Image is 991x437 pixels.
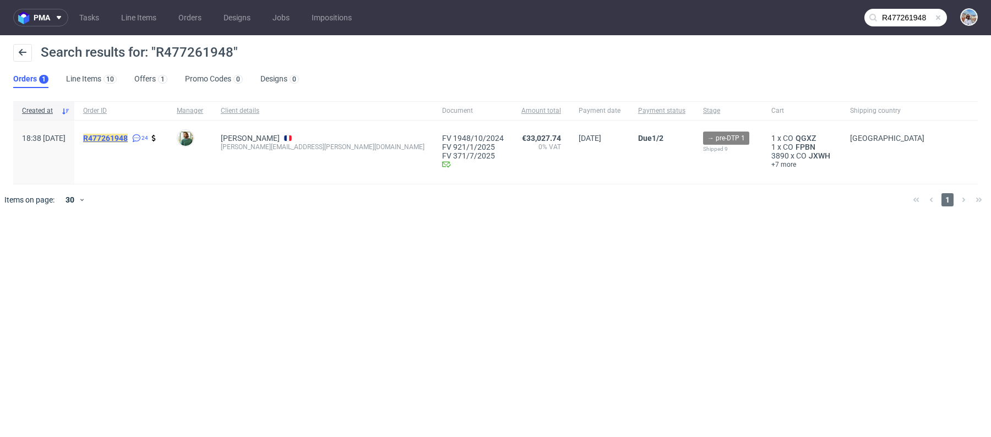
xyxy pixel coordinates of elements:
span: 0% VAT [521,143,561,151]
span: CO [783,143,793,151]
div: x [771,134,832,143]
span: 1 [941,193,954,206]
a: Jobs [266,9,296,26]
span: Search results for: "R477261948" [41,45,238,60]
span: 18:38 [DATE] [22,134,66,143]
a: Promo Codes0 [185,70,243,88]
span: CO [796,151,807,160]
div: 0 [292,75,296,83]
span: 1/2 [652,134,663,143]
img: Marta Kozłowska [961,9,977,25]
a: R477261948 [83,134,130,143]
span: [DATE] [579,134,601,143]
span: 1 [771,143,776,151]
a: 24 [130,134,148,143]
div: 1 [161,75,165,83]
span: Payment status [638,106,685,116]
span: 3890 [771,151,789,160]
span: Items on page: [4,194,55,205]
a: Designs0 [260,70,299,88]
div: Shipped 9 [703,145,754,154]
div: 0 [236,75,240,83]
a: FV 371/7/2025 [442,151,504,160]
img: Alex Le Mee [178,130,193,146]
span: Order ID [83,106,159,116]
a: [PERSON_NAME] [221,134,280,143]
span: Cart [771,106,832,116]
a: FV 1948/10/2024 [442,134,504,143]
a: FV 921/1/2025 [442,143,504,151]
a: Designs [217,9,257,26]
span: Payment date [579,106,620,116]
a: Line Items10 [66,70,117,88]
span: 24 [141,134,148,143]
div: 1 [42,75,46,83]
a: Orders [172,9,208,26]
span: Created at [22,106,57,116]
span: Shipping country [850,106,924,116]
span: 1 [771,134,776,143]
a: Orders1 [13,70,48,88]
span: €33,027.74 [522,134,561,143]
div: 30 [59,192,79,207]
span: pma [34,14,50,21]
div: x [771,143,832,151]
span: Stage [703,106,754,116]
a: FPBN [793,143,818,151]
img: logo [18,12,34,24]
span: → pre-DTP 1 [707,133,745,143]
a: JXWH [807,151,832,160]
div: x [771,151,832,160]
div: 10 [106,75,114,83]
a: Offers1 [134,70,167,88]
a: Tasks [73,9,106,26]
div: [PERSON_NAME][EMAIL_ADDRESS][PERSON_NAME][DOMAIN_NAME] [221,143,424,151]
a: QGXZ [793,134,818,143]
span: Amount total [521,106,561,116]
mark: R477261948 [83,134,128,143]
button: pma [13,9,68,26]
span: Client details [221,106,424,116]
span: Manager [177,106,203,116]
span: CO [783,134,793,143]
span: Due [638,134,652,143]
a: Impositions [305,9,358,26]
a: Line Items [115,9,163,26]
span: Document [442,106,504,116]
span: [GEOGRAPHIC_DATA] [850,134,924,143]
a: +7 more [771,160,832,169]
